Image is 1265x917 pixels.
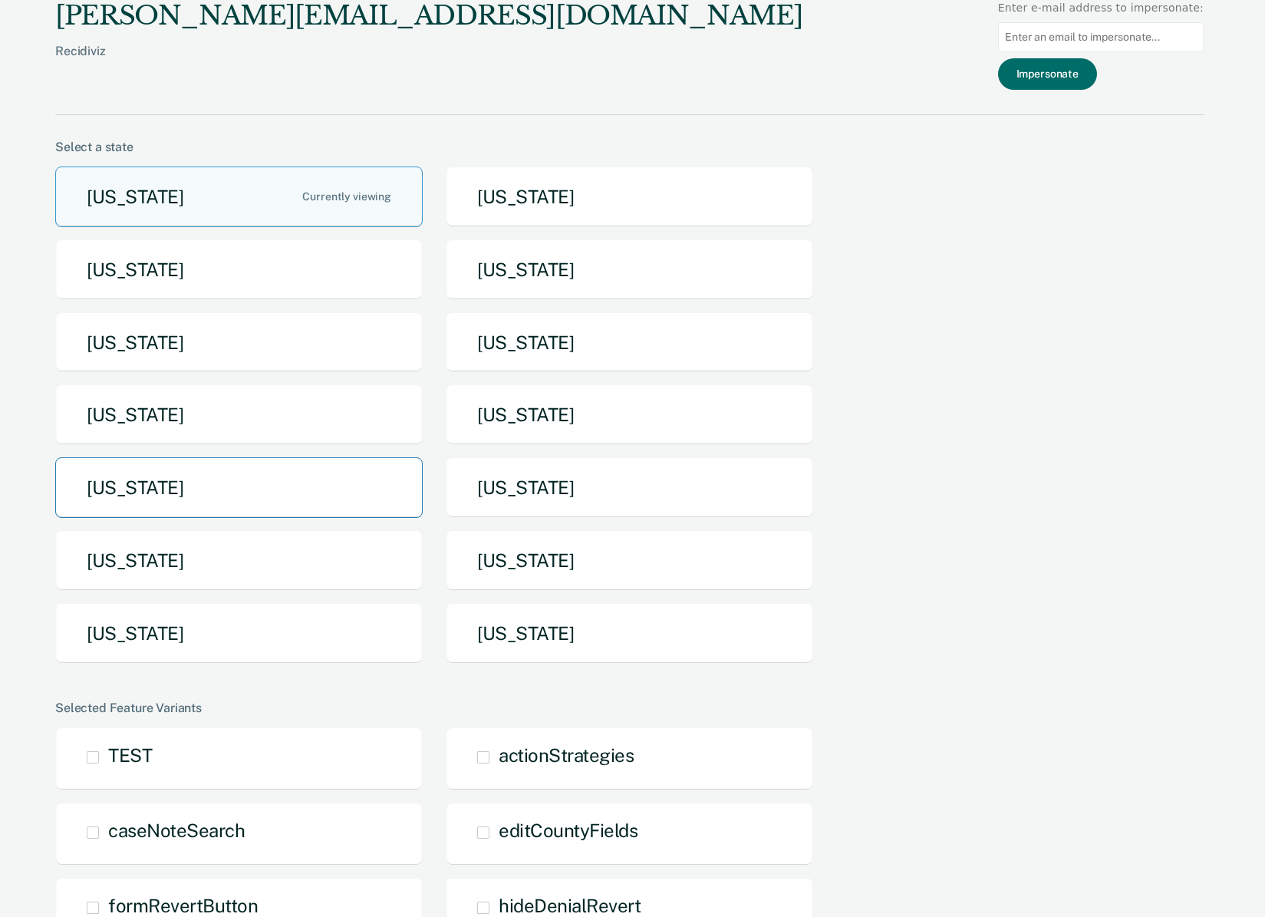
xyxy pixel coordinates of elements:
button: [US_STATE] [446,603,813,664]
button: [US_STATE] [55,239,423,300]
span: hideDenialRevert [499,895,641,916]
button: [US_STATE] [55,603,423,664]
div: Selected Feature Variants [55,701,1204,715]
div: Select a state [55,140,1204,154]
input: Enter an email to impersonate... [998,22,1204,52]
span: caseNoteSearch [108,820,245,841]
button: [US_STATE] [446,239,813,300]
button: [US_STATE] [55,312,423,373]
button: [US_STATE] [446,312,813,373]
button: [US_STATE] [55,384,423,445]
button: Impersonate [998,58,1097,90]
button: [US_STATE] [446,530,813,591]
button: [US_STATE] [55,530,423,591]
button: [US_STATE] [55,457,423,518]
button: [US_STATE] [446,167,813,227]
span: formRevertButton [108,895,258,916]
button: [US_STATE] [55,167,423,227]
span: TEST [108,744,152,766]
span: actionStrategies [499,744,634,766]
button: [US_STATE] [446,384,813,445]
button: [US_STATE] [446,457,813,518]
span: editCountyFields [499,820,637,841]
div: Recidiviz [55,44,802,83]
